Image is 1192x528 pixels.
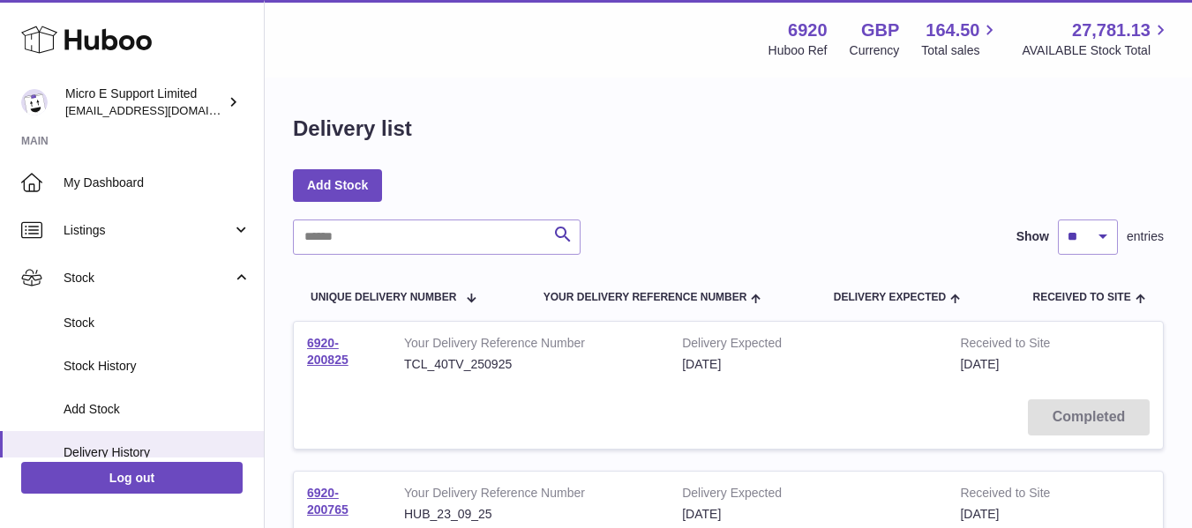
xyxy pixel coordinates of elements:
span: Received to Site [1033,292,1131,303]
strong: GBP [861,19,899,42]
span: Stock [64,270,232,286]
span: Add Stock [64,401,251,418]
span: Stock History [64,358,251,375]
span: Unique Delivery Number [311,292,456,303]
img: contact@micropcsupport.com [21,89,48,115]
strong: Delivery Expected [682,335,933,356]
span: Delivery Expected [834,292,946,303]
div: [DATE] [682,356,933,373]
span: Your Delivery Reference Number [544,292,747,303]
span: [EMAIL_ADDRESS][DOMAIN_NAME] [65,103,259,117]
a: Log out [21,462,243,494]
h1: Delivery list [293,115,412,143]
span: 164.50 [926,19,979,42]
strong: Delivery Expected [682,485,933,506]
span: [DATE] [960,507,999,521]
span: Delivery History [64,444,251,461]
a: Add Stock [293,169,382,201]
span: entries [1127,228,1164,245]
div: Huboo Ref [768,42,828,59]
a: 6920-200825 [307,336,349,367]
a: 6920-200765 [307,486,349,517]
span: [DATE] [960,357,999,371]
span: Listings [64,222,232,239]
strong: Received to Site [960,335,1090,356]
strong: Your Delivery Reference Number [404,335,656,356]
strong: 6920 [788,19,828,42]
div: Currency [850,42,900,59]
strong: Received to Site [960,485,1090,506]
span: 27,781.13 [1072,19,1151,42]
div: [DATE] [682,506,933,523]
span: AVAILABLE Stock Total [1022,42,1171,59]
div: Micro E Support Limited [65,86,224,119]
span: My Dashboard [64,175,251,191]
strong: Your Delivery Reference Number [404,485,656,506]
label: Show [1016,228,1049,245]
span: Total sales [921,42,1000,59]
div: TCL_40TV_250925 [404,356,656,373]
a: 164.50 Total sales [921,19,1000,59]
div: HUB_23_09_25 [404,506,656,523]
a: 27,781.13 AVAILABLE Stock Total [1022,19,1171,59]
span: Stock [64,315,251,331]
